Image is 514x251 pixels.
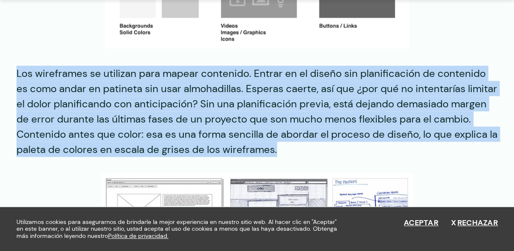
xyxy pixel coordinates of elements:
[16,65,498,157] p: Los wireframes se utilizan para mapear contenido. Entrar en el diseño sin planificación de conten...
[108,232,169,240] a: Política de privacidad.
[451,218,498,228] button: Rechazar
[404,218,438,228] button: Aceptar
[16,218,337,240] font: Utilizamos cookies para asegurarnos de brindarle la mejor experiencia en nuestro sitio web. Al ha...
